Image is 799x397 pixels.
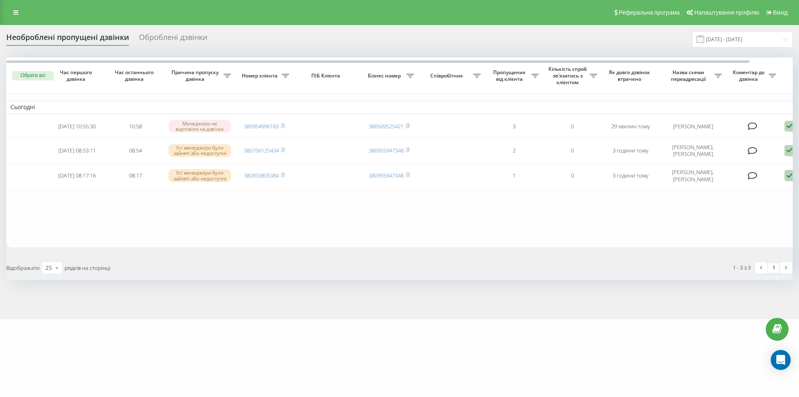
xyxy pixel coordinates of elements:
a: 380756125434 [244,147,279,154]
td: 0 [543,139,601,162]
span: Співробітник [422,72,473,79]
span: Налаштування профілю [694,9,759,16]
span: Вихід [773,9,788,16]
span: Пропущених від клієнта [489,69,531,82]
button: Обрати всі [12,71,54,80]
td: 10:58 [106,115,164,137]
span: Час першого дзвінка [55,69,99,82]
span: Назва схеми переадресації [664,69,715,82]
span: ПІБ Клієнта [300,72,353,79]
td: 08:54 [106,139,164,162]
td: 3 години тому [601,139,660,162]
div: Менеджери не відповіли на дзвінок [169,120,231,132]
div: 1 - 3 з 3 [733,263,751,272]
div: 25 [45,264,52,272]
div: Open Intercom Messenger [771,350,791,370]
div: Оброблені дзвінки [139,33,207,46]
span: Коментар до дзвінка [730,69,769,82]
td: 3 [485,115,543,137]
td: [PERSON_NAME] [660,115,726,137]
td: [DATE] 08:53:11 [48,139,106,162]
div: Необроблені пропущені дзвінки [6,33,129,46]
div: Усі менеджери були зайняті або недоступні [169,169,231,182]
td: [PERSON_NAME], [PERSON_NAME] [660,164,726,187]
div: Усі менеджери були зайняті або недоступні [169,144,231,157]
td: [DATE] 10:55:30 [48,115,106,137]
a: 380955947348 [369,172,404,179]
td: 2 [485,139,543,162]
td: 0 [543,164,601,187]
td: 3 години тому [601,164,660,187]
span: Номер клієнта [239,72,282,79]
td: [DATE] 08:17:16 [48,164,106,187]
td: 08:17 [106,164,164,187]
a: 380933805384 [244,172,279,179]
td: 29 хвилин тому [601,115,660,137]
a: 380509525421 [369,122,404,130]
span: Час останнього дзвінка [113,69,158,82]
span: Кількість спроб зв'язатись з клієнтом [547,66,590,85]
span: Як довго дзвінок втрачено [608,69,653,82]
a: 380954996183 [244,122,279,130]
td: 1 [485,164,543,187]
span: Відображати [6,264,40,272]
span: рядків на сторінці [65,264,110,272]
a: 380955947348 [369,147,404,154]
span: Причина пропуску дзвінка [169,69,223,82]
span: Бізнес номер [364,72,407,79]
a: 1 [767,262,780,274]
span: Реферальна програма [619,9,680,16]
td: [PERSON_NAME], [PERSON_NAME] [660,139,726,162]
td: 0 [543,115,601,137]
